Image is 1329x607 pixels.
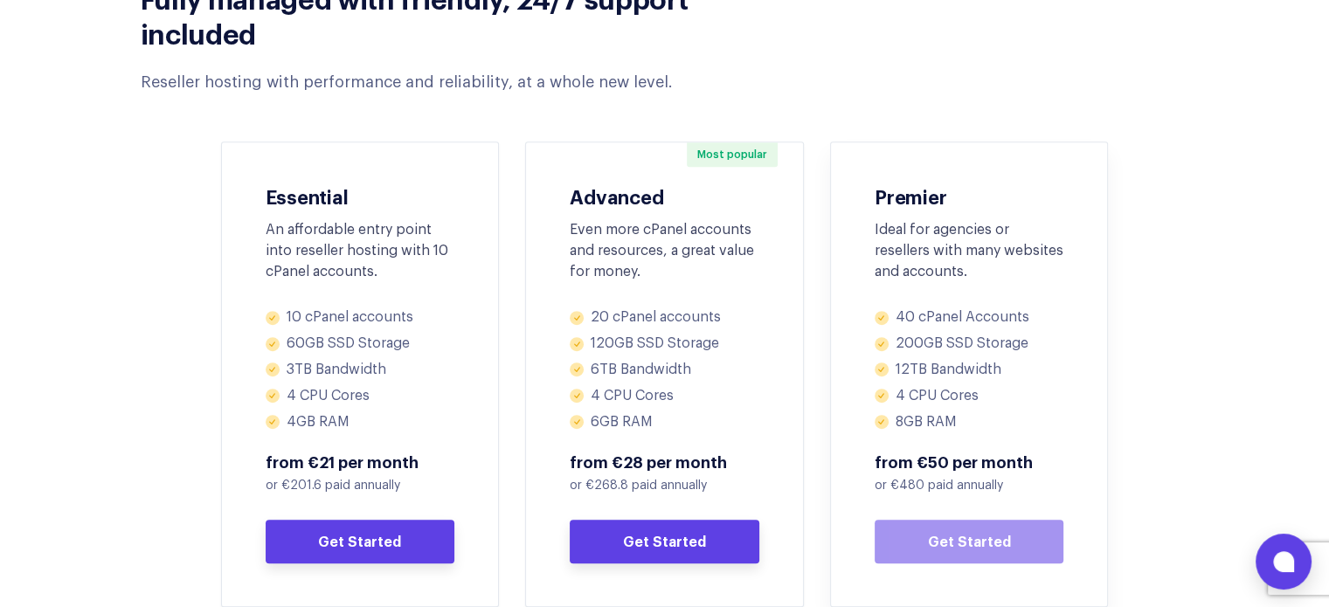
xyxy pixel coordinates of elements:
li: 20 cPanel accounts [570,308,759,327]
p: or €268.8 paid annually [570,477,759,495]
span: Most popular [687,142,778,167]
li: 4GB RAM [266,413,455,431]
div: Reseller hosting with performance and reliability, at a whole new level. [141,72,741,93]
li: 4 CPU Cores [266,387,455,405]
a: Get Started [875,520,1064,563]
li: 200GB SSD Storage [875,335,1064,353]
span: from €50 per month [875,452,1064,472]
a: Get Started [266,520,455,563]
span: from €21 per month [266,452,455,472]
p: or €480 paid annually [875,477,1064,495]
h3: Essential [266,185,455,206]
div: An affordable entry point into reseller hosting with 10 cPanel accounts. [266,219,455,282]
li: 40 cPanel Accounts [875,308,1064,327]
div: Even more cPanel accounts and resources, a great value for money. [570,219,759,282]
h3: Premier [875,185,1064,206]
li: 10 cPanel accounts [266,308,455,327]
h3: Advanced [570,185,759,206]
div: Ideal for agencies or resellers with many websites and accounts. [875,219,1064,282]
span: from €28 per month [570,452,759,472]
button: Open chat window [1256,534,1312,590]
li: 8GB RAM [875,413,1064,431]
li: 12TB Bandwidth [875,361,1064,379]
li: 60GB SSD Storage [266,335,455,353]
li: 4 CPU Cores [570,387,759,405]
li: 3TB Bandwidth [266,361,455,379]
li: 120GB SSD Storage [570,335,759,353]
p: or €201.6 paid annually [266,477,455,495]
li: 4 CPU Cores [875,387,1064,405]
a: Get Started [570,520,759,563]
li: 6TB Bandwidth [570,361,759,379]
li: 6GB RAM [570,413,759,431]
